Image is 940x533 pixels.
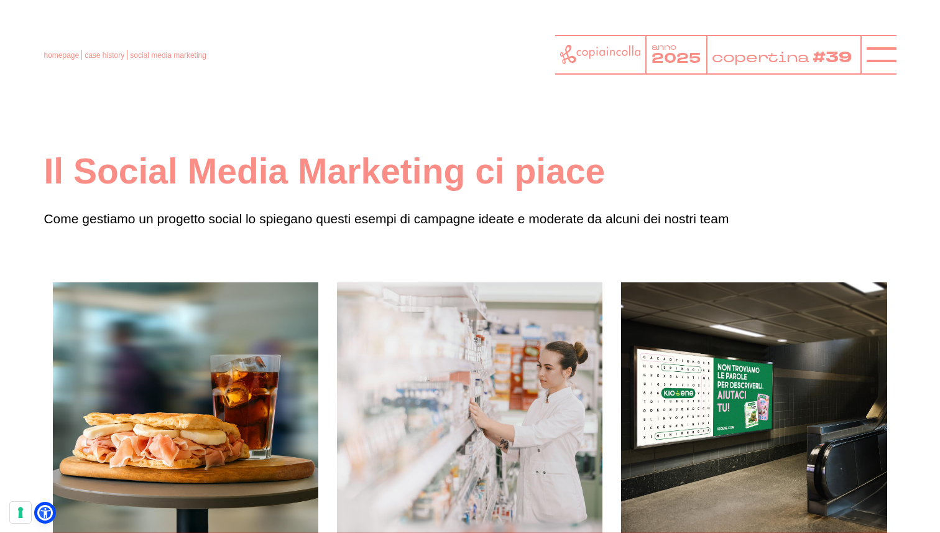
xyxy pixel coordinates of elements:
a: case history [85,51,124,60]
a: social media marketing [130,51,206,60]
p: Come gestiamo un progetto social lo spiegano questi esempi di campagne ideate e moderate da alcun... [44,208,896,229]
a: homepage [44,51,79,60]
button: Le tue preferenze relative al consenso per le tecnologie di tracciamento [10,502,31,523]
a: Open Accessibility Menu [37,505,53,521]
h1: Il Social Media Marketing ci piace [44,149,896,193]
tspan: #39 [814,47,855,68]
tspan: anno [652,42,676,53]
tspan: 2025 [652,49,701,68]
tspan: copertina [712,47,811,67]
